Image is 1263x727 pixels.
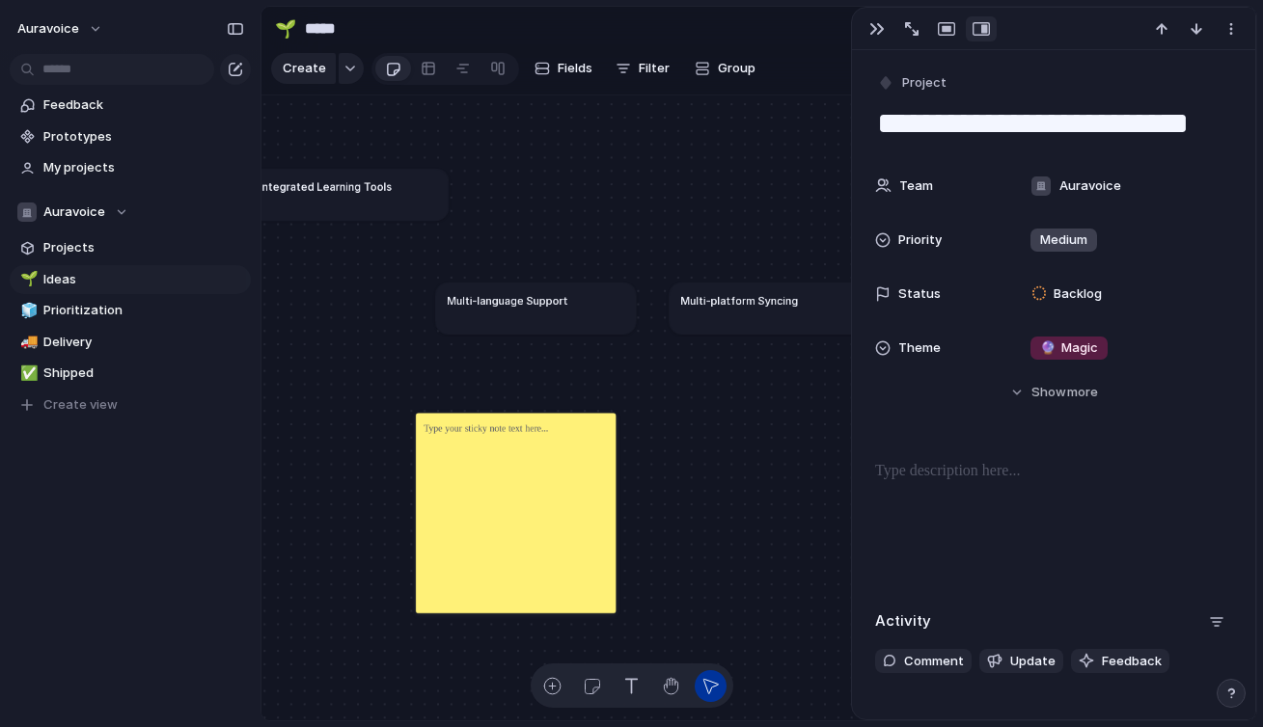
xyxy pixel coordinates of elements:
[43,202,105,222] span: Auravoice
[1102,652,1162,671] span: Feedback
[1031,383,1066,402] span: Show
[10,153,251,182] a: My projects
[639,59,670,78] span: Filter
[20,363,34,385] div: ✅
[20,300,34,322] div: 🧊
[43,301,244,320] span: Prioritization
[10,265,251,294] a: 🌱Ideas
[275,15,296,41] div: 🌱
[718,59,755,78] span: Group
[10,390,251,419] button: Create view
[20,268,34,290] div: 🌱
[260,178,392,195] h1: Integrated Learning Tools
[873,69,952,97] button: Project
[1040,339,1056,355] span: 🔮
[899,176,933,196] span: Team
[898,230,942,250] span: Priority
[875,649,972,674] button: Comment
[904,652,964,671] span: Comment
[10,122,251,151] a: Prototypes
[1040,338,1098,358] span: Magic
[43,333,244,352] span: Delivery
[43,363,244,383] span: Shipped
[10,91,251,120] a: Feedback
[527,53,600,84] button: Fields
[898,284,941,304] span: Status
[875,375,1232,410] button: Showmore
[17,301,37,320] button: 🧊
[447,292,567,309] h1: Multi-language Support
[43,95,244,115] span: Feedback
[10,359,251,388] a: ✅Shipped
[1010,652,1056,671] span: Update
[17,19,79,39] span: auravoice
[558,59,592,78] span: Fields
[17,333,37,352] button: 🚚
[43,127,244,147] span: Prototypes
[270,13,301,44] button: 🌱
[43,158,244,177] span: My projects
[9,13,113,44] button: auravoice
[43,395,118,415] span: Create view
[1071,649,1169,674] button: Feedback
[608,53,677,84] button: Filter
[10,198,251,227] button: Auravoice
[1040,230,1087,250] span: Medium
[10,233,251,262] a: Projects
[1059,176,1121,196] span: Auravoice
[20,331,34,353] div: 🚚
[43,270,244,289] span: Ideas
[680,292,798,309] h1: Multi-platform Syncing
[17,363,37,383] button: ✅
[10,328,251,357] a: 🚚Delivery
[685,53,765,84] button: Group
[10,296,251,325] a: 🧊Prioritization
[271,53,336,84] button: Create
[902,73,947,93] span: Project
[979,649,1063,674] button: Update
[875,610,931,633] h2: Activity
[43,238,244,257] span: Projects
[1067,383,1098,402] span: more
[898,338,941,358] span: Theme
[1054,284,1102,304] span: Backlog
[17,270,37,289] button: 🌱
[283,59,326,78] span: Create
